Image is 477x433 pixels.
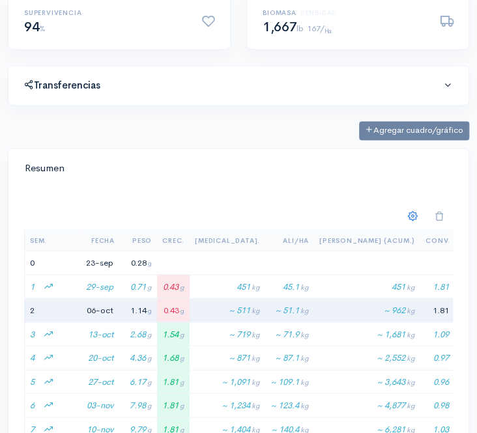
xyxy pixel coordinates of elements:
span: 5 [30,376,35,387]
span: kg [252,353,260,362]
span: ~ 3,643 [377,376,415,387]
span: 2.68 [130,328,152,339]
span: kg [300,377,309,386]
span: g [147,329,152,339]
span: ~ 123.4 [270,399,309,410]
span: 1.68 [162,352,184,363]
span: kg [300,305,309,314]
span: kg [252,305,260,314]
input: Titulo [24,154,453,181]
small: lb [296,23,303,34]
span: kg [300,400,309,410]
span: ~ 962 [384,304,415,315]
span: kg [252,400,260,410]
span: g [148,258,152,267]
span: g [180,329,184,339]
span: kg [407,400,415,410]
span: kg [300,282,309,291]
span: g [147,400,152,410]
span: ~ 1,681 [377,328,415,339]
span: g [180,282,184,291]
span: g [147,377,152,386]
button: Agregar cuadro/gráfico [359,121,469,140]
span: Biomasa [263,8,296,17]
span: 451 [392,281,415,292]
span: kg [300,329,309,339]
span: 45.1 [283,281,309,292]
span: 1 [30,281,35,292]
span: ~ 1,234 [222,399,260,410]
sub: Ha [325,27,332,35]
span: ~ 71.9 [275,328,309,339]
span: g [180,377,184,386]
span: ~ 87.1 [275,352,309,363]
span: Fecha [91,236,115,244]
span: kg [407,329,415,339]
td: 0 [25,251,81,275]
span: 27-oct [88,376,115,387]
span: 06-oct [87,304,115,315]
span: [PERSON_NAME] (Acum.) [319,236,415,244]
h6: Supervivencia [24,9,186,16]
span: ~ 109.1 [270,376,309,387]
small: 167/ [307,23,332,34]
span: 4.36 [130,352,152,363]
span: ~ 51.1 [275,304,309,315]
span: Peso [132,236,152,244]
span: kg [407,353,415,362]
span: 1.14 [130,304,152,315]
span: 1.09 [433,328,450,339]
span: 1.81 [162,399,184,410]
span: 7.98 [130,399,152,410]
span: ~ 1,091 [222,376,260,387]
span: Crec. [162,236,184,244]
span: 6 [30,399,35,410]
span: 20-oct [88,352,115,363]
span: kg [252,329,260,339]
span: Densidad [300,8,337,17]
span: g [181,305,184,314]
span: g [180,353,184,362]
span: g [148,305,152,314]
span: g [180,400,184,410]
span: Ali/Ha [283,236,309,244]
span: 1.81 [433,304,450,315]
span: [MEDICAL_DATA]. [195,236,260,244]
th: Sem. [25,230,81,251]
span: g [147,282,152,291]
span: 451 [237,281,260,292]
span: kg [407,377,415,386]
span: 1.81 [162,376,184,387]
span: 0.43 [164,304,184,315]
span: ~ 2,552 [377,352,415,363]
span: 6.17 [130,376,152,387]
span: kg [300,353,309,362]
span: 1,667 [263,19,303,35]
span: ~ 871 [229,352,260,363]
span: 03-nov [87,399,115,410]
span: 0.43 [163,281,184,292]
h4: Transferencias [24,79,443,91]
span: 0.96 [433,376,450,387]
span: 2 [30,304,35,315]
span: 0.98 [433,399,450,410]
span: ~ 4,877 [377,399,415,410]
span: ~ 719 [229,328,260,339]
span: 0.28 [131,257,152,268]
span: kg [252,377,260,386]
span: ~ 511 [229,304,260,315]
span: kg [252,282,260,291]
span: kg [407,282,415,291]
span: kg [407,305,415,314]
span: g [147,353,152,362]
span: Conv. [426,236,450,244]
span: 0.97 [433,352,450,363]
span: 4 [30,352,35,363]
small: % [39,23,46,34]
span: 1.81 [433,281,450,292]
span: 29-sep [86,281,115,292]
span: 0.71 [130,281,152,292]
span: 13-oct [88,328,115,339]
span: 94 [24,19,46,35]
span: 1.54 [162,328,184,339]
